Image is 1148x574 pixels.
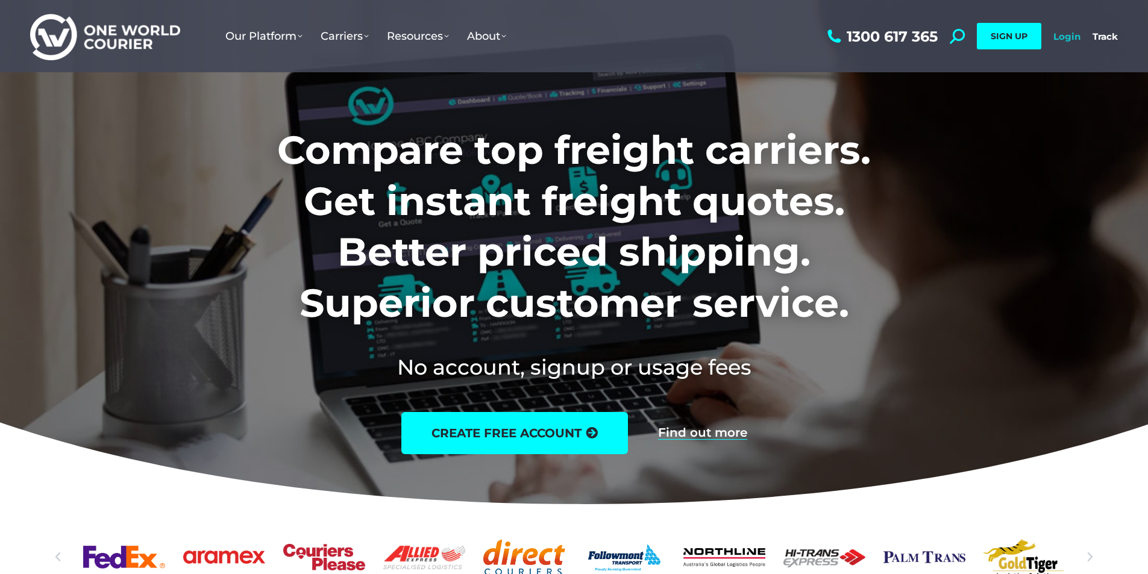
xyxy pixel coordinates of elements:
a: 1300 617 365 [824,29,938,44]
a: Resources [378,17,458,55]
a: Track [1093,31,1118,42]
span: Resources [387,30,449,43]
a: SIGN UP [977,23,1041,49]
h2: No account, signup or usage fees [198,352,950,382]
span: SIGN UP [991,31,1027,42]
img: One World Courier [30,12,180,61]
a: Carriers [312,17,378,55]
h1: Compare top freight carriers. Get instant freight quotes. Better priced shipping. Superior custom... [198,125,950,328]
a: Find out more [658,426,747,440]
a: create free account [401,412,628,454]
a: About [458,17,515,55]
span: Carriers [321,30,369,43]
a: Login [1053,31,1081,42]
span: About [467,30,506,43]
span: Our Platform [225,30,303,43]
a: Our Platform [216,17,312,55]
